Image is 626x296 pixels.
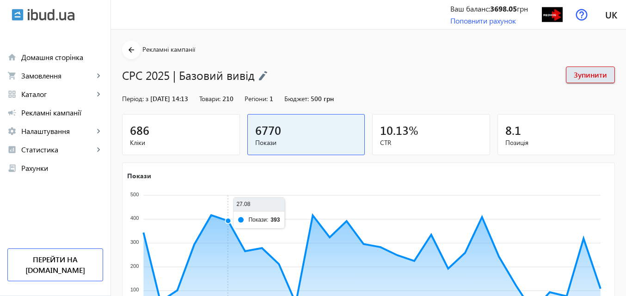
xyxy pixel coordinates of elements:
span: Товари: [199,94,221,103]
span: uk [605,9,617,20]
mat-icon: keyboard_arrow_right [94,145,103,154]
text: Покази [127,171,151,180]
span: Налаштування [21,127,94,136]
mat-icon: grid_view [7,90,17,99]
tspan: 500 [130,191,139,197]
span: Замовлення [21,71,94,80]
mat-icon: home [7,53,17,62]
img: help.svg [576,9,588,21]
a: Перейти на [DOMAIN_NAME] [7,248,103,281]
mat-icon: arrow_back [126,44,137,56]
img: ibud.svg [12,9,24,21]
span: Покази [255,138,357,147]
img: 3701604f6f35676164798307661227-1f7e7cced2.png [542,4,563,25]
mat-icon: settings [7,127,17,136]
span: 8.1 [505,122,521,138]
span: Рекламні кампанії [142,45,195,54]
h1: CPC 2025 | Базовий вивід [122,67,557,83]
div: Ваш баланс: грн [450,4,528,14]
span: Рахунки [21,163,103,173]
a: Поповнити рахунок [450,16,516,25]
span: Статистика [21,145,94,154]
span: 500 грн [311,94,334,103]
img: ibud_text.svg [28,9,74,21]
button: Зупинити [566,66,615,83]
span: Домашня сторінка [21,53,103,62]
span: Позиція [505,138,608,147]
span: Рекламні кампанії [21,108,103,117]
span: Бюджет: [284,94,309,103]
span: % [409,122,418,138]
tspan: 100 [130,287,139,292]
span: CTR [380,138,482,147]
span: [DATE] 14:13 [150,94,188,103]
span: Період: з [122,94,148,103]
tspan: 300 [130,239,139,245]
span: Регіони: [245,94,268,103]
span: 1 [270,94,273,103]
mat-icon: receipt_long [7,163,17,173]
mat-icon: keyboard_arrow_right [94,90,103,99]
span: 6770 [255,122,281,138]
mat-icon: keyboard_arrow_right [94,127,103,136]
span: Зупинити [574,70,607,80]
tspan: 200 [130,263,139,268]
span: 210 [222,94,233,103]
span: 686 [130,122,149,138]
mat-icon: shopping_cart [7,71,17,80]
span: Кліки [130,138,232,147]
span: 10.13 [380,122,409,138]
mat-icon: analytics [7,145,17,154]
b: 3698.05 [490,4,517,13]
mat-icon: campaign [7,108,17,117]
tspan: 400 [130,215,139,221]
mat-icon: keyboard_arrow_right [94,71,103,80]
span: Каталог [21,90,94,99]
